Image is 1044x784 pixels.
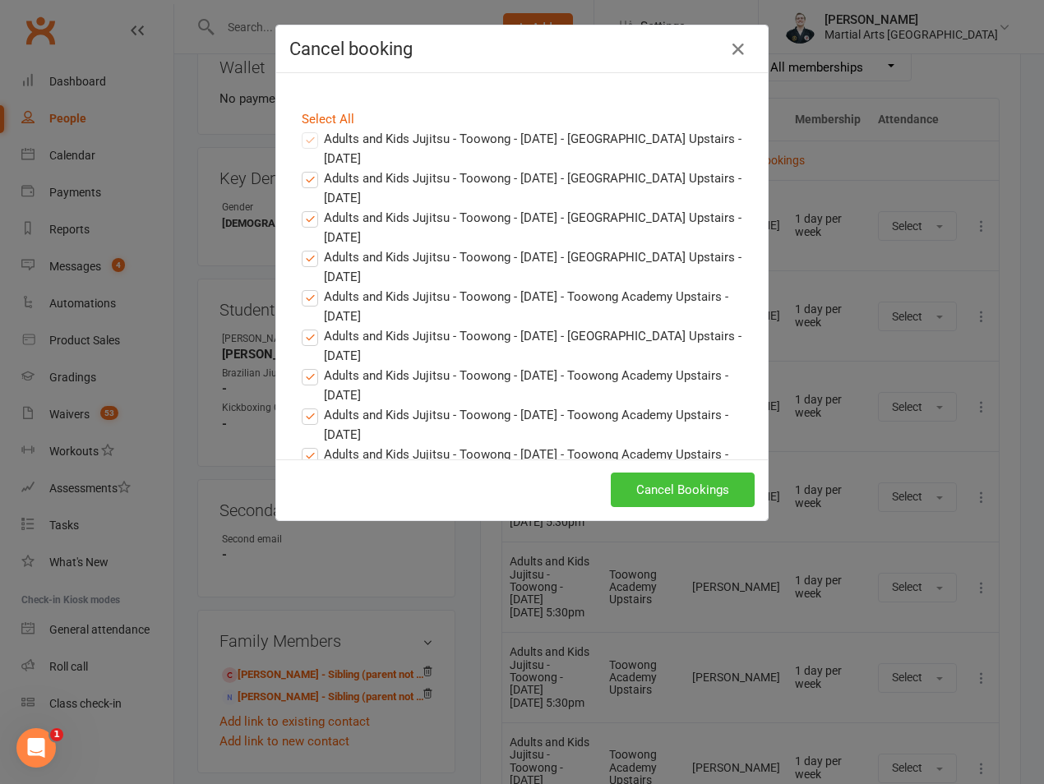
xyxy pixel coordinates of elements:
[725,36,751,62] button: Close
[302,168,742,208] label: Adults and Kids Jujitsu - Toowong - [DATE] - [GEOGRAPHIC_DATA] Upstairs - [DATE]
[302,287,742,326] label: Adults and Kids Jujitsu - Toowong - [DATE] - Toowong Academy Upstairs - [DATE]
[302,326,742,366] label: Adults and Kids Jujitsu - Toowong - [DATE] - [GEOGRAPHIC_DATA] Upstairs - [DATE]
[302,208,742,247] label: Adults and Kids Jujitsu - Toowong - [DATE] - [GEOGRAPHIC_DATA] Upstairs - [DATE]
[302,366,742,405] label: Adults and Kids Jujitsu - Toowong - [DATE] - Toowong Academy Upstairs - [DATE]
[302,129,742,168] label: Adults and Kids Jujitsu - Toowong - [DATE] - [GEOGRAPHIC_DATA] Upstairs - [DATE]
[302,112,354,127] a: Select All
[16,728,56,768] iframe: Intercom live chat
[302,247,742,287] label: Adults and Kids Jujitsu - Toowong - [DATE] - [GEOGRAPHIC_DATA] Upstairs - [DATE]
[302,445,742,484] label: Adults and Kids Jujitsu - Toowong - [DATE] - Toowong Academy Upstairs - [DATE]
[611,473,755,507] button: Cancel Bookings
[50,728,63,741] span: 1
[302,405,742,445] label: Adults and Kids Jujitsu - Toowong - [DATE] - Toowong Academy Upstairs - [DATE]
[289,39,755,59] h4: Cancel booking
